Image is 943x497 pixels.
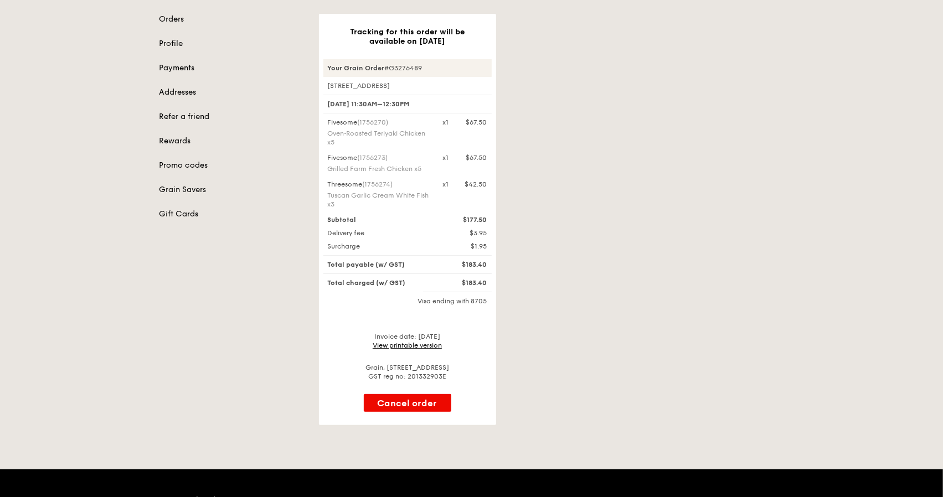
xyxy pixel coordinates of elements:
[443,118,449,127] div: x1
[465,180,487,189] div: $42.50
[159,136,306,147] a: Rewards
[321,242,436,251] div: Surcharge
[328,118,430,127] div: Fivesome
[159,184,306,195] a: Grain Savers
[159,14,306,25] a: Orders
[159,87,306,98] a: Addresses
[436,215,494,224] div: $177.50
[159,209,306,220] a: Gift Cards
[436,229,494,237] div: $3.95
[328,153,430,162] div: Fivesome
[328,164,430,173] div: Grilled Farm Fresh Chicken x5
[436,260,494,269] div: $183.40
[466,153,487,162] div: $67.50
[323,332,492,350] div: Invoice date: [DATE]
[443,180,449,189] div: x1
[328,129,430,147] div: Oven‑Roasted Teriyaki Chicken x5
[328,180,430,189] div: Threesome
[321,229,436,237] div: Delivery fee
[159,111,306,122] a: Refer a friend
[443,153,449,162] div: x1
[337,27,478,46] h3: Tracking for this order will be available on [DATE]
[328,191,430,209] div: Tuscan Garlic Cream White Fish x3
[358,154,388,162] span: (1756273)
[323,81,492,90] div: [STREET_ADDRESS]
[328,64,385,72] strong: Your Grain Order
[159,38,306,49] a: Profile
[323,363,492,381] div: Grain, [STREET_ADDRESS] GST reg no: 201332903E
[323,297,492,306] div: Visa ending with 8705
[436,242,494,251] div: $1.95
[466,118,487,127] div: $67.50
[323,59,492,77] div: #G3276489
[321,215,436,224] div: Subtotal
[159,63,306,74] a: Payments
[436,278,494,287] div: $183.40
[363,180,393,188] span: (1756274)
[323,95,492,113] div: [DATE] 11:30AM–12:30PM
[328,261,405,268] span: Total payable (w/ GST)
[358,118,389,126] span: (1756270)
[159,160,306,171] a: Promo codes
[321,278,436,287] div: Total charged (w/ GST)
[364,394,451,412] button: Cancel order
[373,341,442,349] a: View printable version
